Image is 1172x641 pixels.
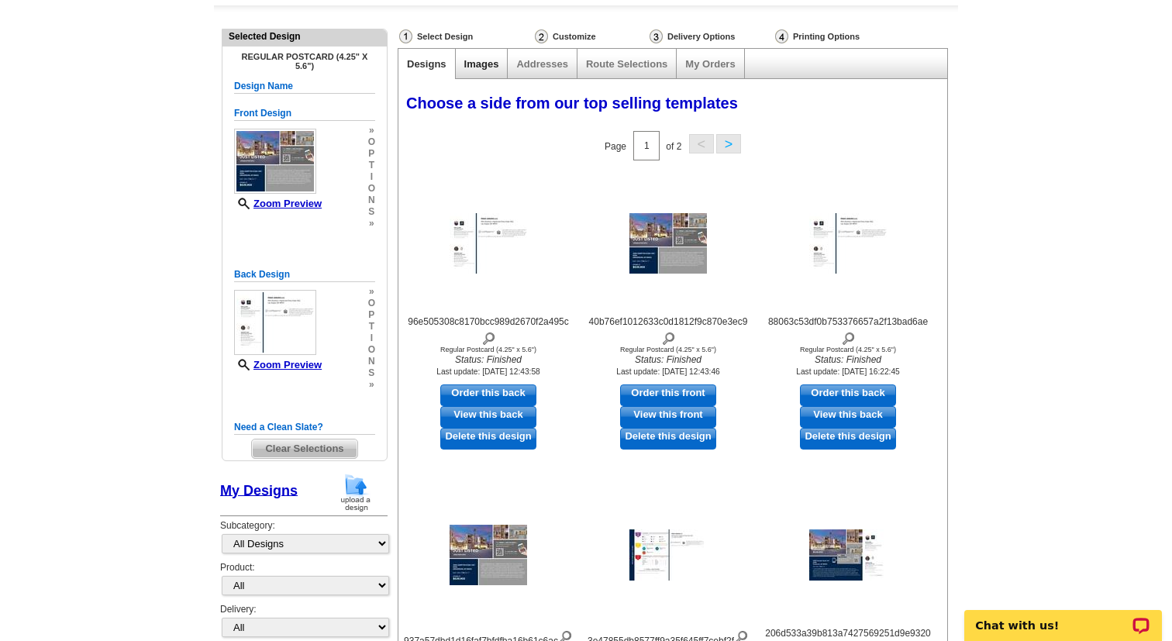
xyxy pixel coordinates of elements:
a: use this design [800,384,896,406]
div: Select Design [398,29,533,48]
span: o [368,183,375,195]
a: View this back [800,406,896,428]
button: < [689,134,714,153]
img: Customize [535,29,548,43]
div: Selected Design [222,29,387,43]
span: p [368,309,375,321]
i: Status: Finished [583,353,753,367]
i: Status: Finished [403,353,574,367]
img: view design details [841,329,856,346]
div: 40b76ef1012633c0d1812f9c870e3ec9 [583,315,753,346]
span: p [368,148,375,160]
span: t [368,160,375,171]
h5: Need a Clean Slate? [234,420,375,435]
img: view design details [481,329,496,346]
a: My Orders [685,58,735,70]
i: Status: Finished [763,353,933,367]
a: Delete this design [440,428,536,450]
img: 96e505308c8170bcc989d2670f2a495c [450,213,527,274]
span: » [368,286,375,298]
span: » [368,218,375,229]
span: n [368,195,375,206]
div: Printing Options [774,29,912,48]
img: 937a57dbd1d16faf7bfdfba16b61c6ac [450,525,527,585]
img: small-thumb.jpg [234,290,316,355]
a: use this design [440,384,536,406]
small: Last update: [DATE] 12:43:46 [616,367,719,376]
a: View this back [440,406,536,428]
img: Printing Options & Summary [775,29,788,43]
a: My Designs [220,482,298,498]
a: Zoom Preview [234,359,322,370]
h4: Regular Postcard (4.25" x 5.6") [234,52,375,71]
button: > [716,134,741,153]
img: Delivery Options [650,29,663,43]
span: t [368,321,375,333]
span: i [368,333,375,344]
span: Clear Selections [252,439,357,458]
span: of 2 [666,140,681,151]
a: Addresses [516,58,567,70]
span: i [368,171,375,183]
iframe: LiveChat chat widget [954,592,1172,641]
small: Last update: [DATE] 16:22:45 [796,367,899,376]
img: view design details [661,329,676,346]
a: Zoom Preview [234,198,322,209]
span: o [368,298,375,309]
small: Last update: [DATE] 12:43:58 [436,367,539,376]
a: Designs [407,58,446,70]
div: Regular Postcard (4.25" x 5.6") [403,346,574,353]
a: use this design [620,384,716,406]
span: Choose a side from our top selling templates [406,95,738,112]
div: Regular Postcard (4.25" x 5.6") [763,346,933,353]
img: 206d533a39b813a7427569251d9e9320 [809,529,887,581]
div: Product: [220,561,388,603]
span: o [368,136,375,148]
h5: Front Design [234,106,375,121]
a: Images [464,58,499,70]
span: » [368,125,375,136]
img: 3e47855db8577ff9a35f645ff7cebf2f [629,529,707,581]
img: 88063c53df0b753376657a2f13bad6ae [809,213,887,274]
div: 88063c53df0b753376657a2f13bad6ae [763,315,933,346]
span: o [368,344,375,356]
a: Route Selections [586,58,667,70]
span: s [368,206,375,218]
div: Delivery Options [648,29,774,48]
span: Page [605,140,626,151]
a: Delete this design [620,428,716,450]
span: » [368,379,375,391]
h5: Design Name [234,79,375,94]
a: View this front [620,406,716,428]
div: Subcategory: [220,519,388,561]
img: Select Design [399,29,412,43]
h5: Back Design [234,267,375,282]
img: upload-design [336,473,376,512]
div: Regular Postcard (4.25" x 5.6") [583,346,753,353]
div: 96e505308c8170bcc989d2670f2a495c [403,315,574,346]
a: Delete this design [800,428,896,450]
img: 40b76ef1012633c0d1812f9c870e3ec9 [629,213,707,274]
img: small-thumb.jpg [234,129,316,194]
div: Customize [533,29,648,44]
span: n [368,356,375,367]
span: s [368,367,375,379]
